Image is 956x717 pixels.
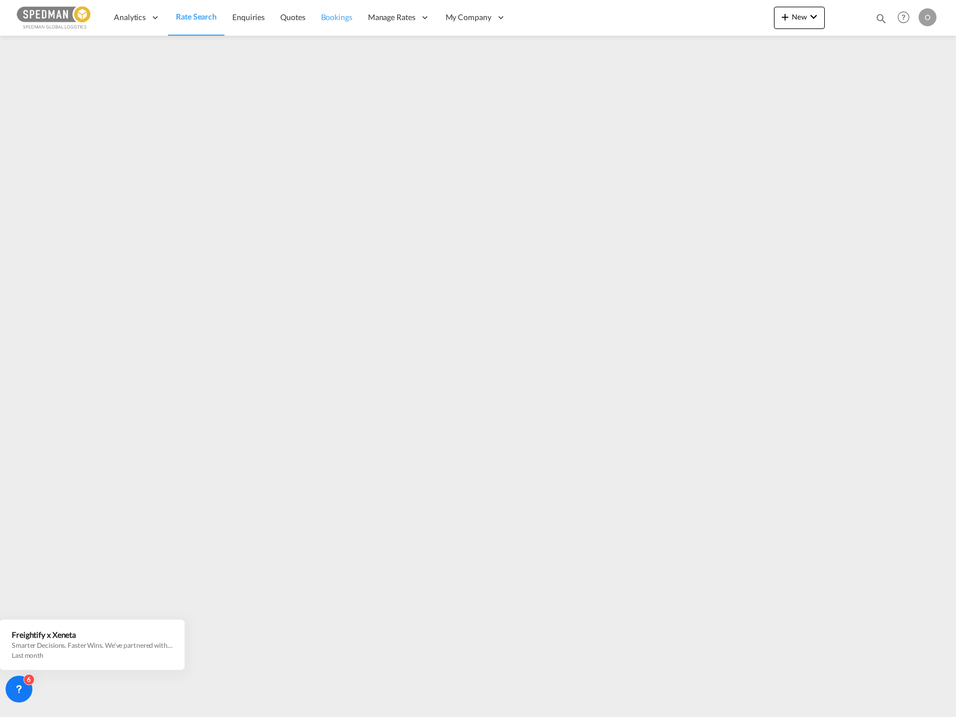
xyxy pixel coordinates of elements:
span: My Company [446,12,491,23]
span: Rate Search [176,12,217,21]
div: O [919,8,936,26]
span: Quotes [280,12,305,22]
span: Analytics [114,12,146,23]
img: c12ca350ff1b11efb6b291369744d907.png [17,5,92,30]
md-icon: icon-chevron-down [807,10,820,23]
button: icon-plus 400-fgNewicon-chevron-down [774,7,825,29]
md-icon: icon-magnify [875,12,887,25]
span: Manage Rates [368,12,415,23]
div: Help [894,8,919,28]
span: Enquiries [232,12,265,22]
span: Help [894,8,913,27]
span: Bookings [321,12,352,22]
md-icon: icon-plus 400-fg [778,10,792,23]
div: icon-magnify [875,12,887,29]
span: New [778,12,820,21]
